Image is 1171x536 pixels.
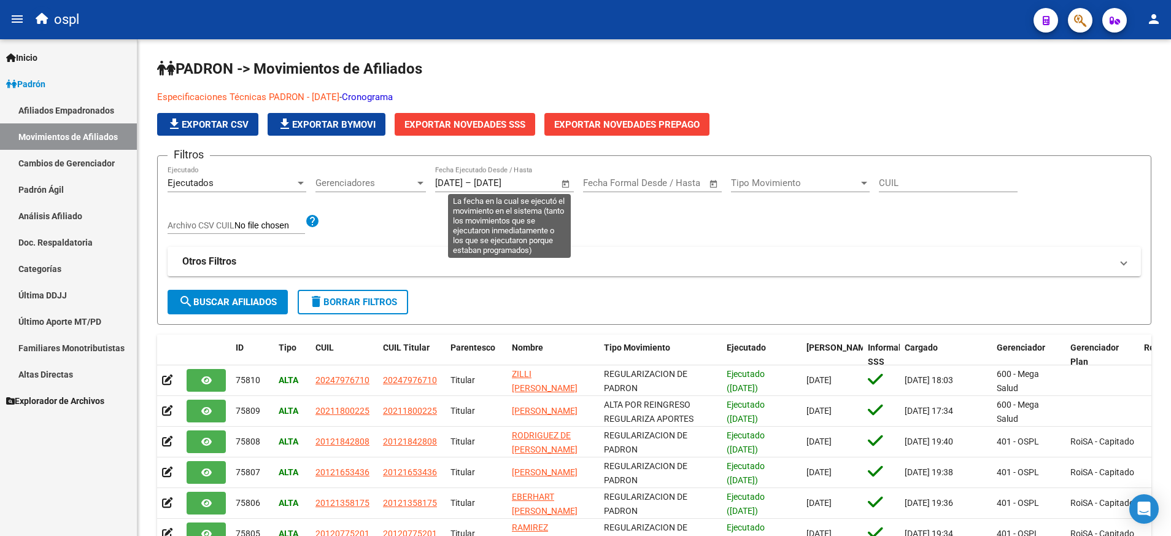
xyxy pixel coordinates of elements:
input: Fecha fin [644,177,703,188]
span: Gerenciadores [315,177,415,188]
span: RoiSA - Capitado [1070,437,1134,446]
span: Ejecutado ([DATE]) [727,400,765,424]
datatable-header-cell: CUIL Titular [378,335,446,375]
span: ZILLI [PERSON_NAME] [512,369,578,393]
span: 20211800225 [383,406,437,416]
button: Open calendar [707,177,721,191]
span: [DATE] 18:03 [905,375,953,385]
span: Explorador de Archivos [6,394,104,408]
mat-icon: menu [10,12,25,26]
span: [DATE] 19:36 [905,498,953,508]
span: Buscar Afiliados [179,297,277,308]
strong: ALTA [279,498,298,508]
mat-icon: file_download [277,117,292,131]
input: Fecha inicio [435,177,463,188]
span: [DATE] [806,498,832,508]
span: 401 - OSPL [997,437,1039,446]
button: Exportar Novedades Prepago [544,113,709,136]
span: Exportar Novedades SSS [404,119,525,130]
span: [DATE] [806,406,832,416]
span: Tipo Movimiento [731,177,859,188]
span: CUIL Titular [383,343,430,352]
span: Archivo CSV CUIL [168,220,234,230]
span: ID [236,343,244,352]
span: Inicio [6,51,37,64]
span: Titular [450,498,475,508]
span: Tipo Movimiento [604,343,670,352]
input: Archivo CSV CUIL [234,220,305,231]
span: [DATE] 19:40 [905,437,953,446]
mat-icon: help [305,214,320,228]
span: [DATE] [806,375,832,385]
span: [PERSON_NAME] [806,343,873,352]
datatable-header-cell: Ejecutado [722,335,802,375]
span: [PERSON_NAME] [512,467,578,477]
datatable-header-cell: CUIL [311,335,378,375]
span: 401 - OSPL [997,467,1039,477]
datatable-header-cell: Parentesco [446,335,507,375]
span: [DATE] [806,437,832,446]
span: Ejecutado ([DATE]) [727,369,765,393]
span: [DATE] 17:34 [905,406,953,416]
datatable-header-cell: Informable SSS [863,335,900,375]
span: 20211800225 [315,406,369,416]
span: REGULARIZACION DE PADRON [604,430,687,454]
span: RoiSA - Capitado [1070,467,1134,477]
button: Exportar CSV [157,113,258,136]
span: Exportar Novedades Prepago [554,119,700,130]
span: Exportar Bymovi [277,119,376,130]
span: 20247976710 [383,375,437,385]
strong: ALTA [279,406,298,416]
button: Exportar Bymovi [268,113,385,136]
span: 20121358175 [315,498,369,508]
strong: ALTA [279,437,298,446]
button: Open calendar [559,177,573,191]
datatable-header-cell: Cargado [900,335,992,375]
span: 401 - OSPL [997,498,1039,508]
datatable-header-cell: Gerenciador [992,335,1065,375]
span: REGULARIZACION DE PADRON [604,369,687,393]
span: RODRIGUEZ DE [PERSON_NAME] [512,430,578,454]
input: Fecha inicio [583,177,633,188]
span: Titular [450,375,475,385]
button: Borrar Filtros [298,290,408,314]
strong: ALTA [279,375,298,385]
span: 600 - Mega Salud [997,400,1039,424]
span: 75806 [236,498,260,508]
span: ospl [54,6,79,33]
span: RoiSA - Capitado [1070,498,1134,508]
datatable-header-cell: Fecha Formal [802,335,863,375]
mat-icon: file_download [167,117,182,131]
span: 20247976710 [315,375,369,385]
span: Ejecutados [168,177,214,188]
span: 20121842808 [383,437,437,446]
strong: ALTA [279,467,298,477]
span: Ejecutado ([DATE]) [727,430,765,454]
span: 75808 [236,437,260,446]
span: Gerenciador [997,343,1045,352]
span: PADRON -> Movimientos de Afiliados [157,60,422,77]
a: Especificaciones Técnicas PADRON - [DATE] [157,91,339,103]
span: ALTA POR REINGRESO REGULARIZA APORTES (AFIP) [604,400,694,438]
strong: Otros Filtros [182,255,236,268]
datatable-header-cell: Gerenciador Plan [1065,335,1139,375]
span: 20121653436 [315,467,369,477]
span: Cargado [905,343,938,352]
div: Open Intercom Messenger [1129,494,1159,524]
span: Titular [450,406,475,416]
span: Titular [450,467,475,477]
datatable-header-cell: Tipo Movimiento [599,335,722,375]
span: [PERSON_NAME] [512,406,578,416]
span: 20121358175 [383,498,437,508]
span: Padrón [6,77,45,91]
button: Buscar Afiliados [168,290,288,314]
span: Ejecutado ([DATE]) [727,492,765,516]
span: – [465,177,471,188]
datatable-header-cell: ID [231,335,274,375]
span: EBERHART [PERSON_NAME] [512,492,578,516]
span: [DATE] [806,467,832,477]
span: Ejecutado ([DATE]) [727,461,765,485]
input: Fecha fin [474,177,533,188]
span: Nombre [512,343,543,352]
span: Gerenciador Plan [1070,343,1119,367]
